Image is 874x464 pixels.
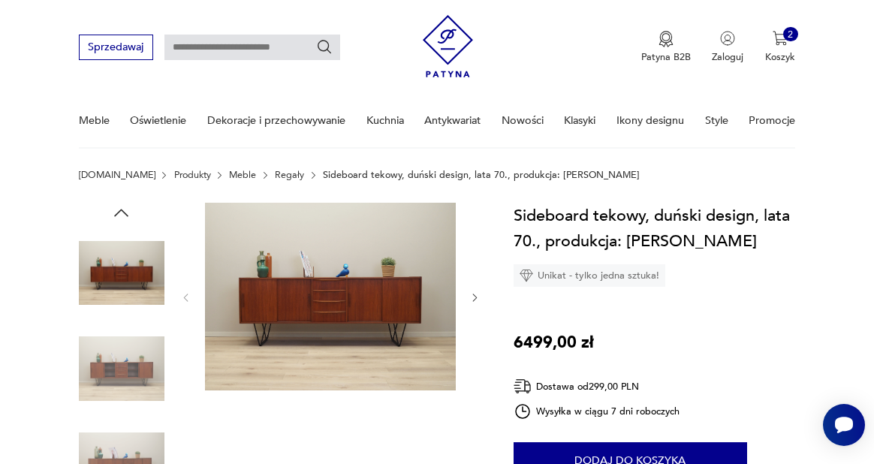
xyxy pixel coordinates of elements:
[641,50,691,64] p: Patyna B2B
[207,95,345,146] a: Dekoracje i przechowywanie
[79,35,153,59] button: Sprzedawaj
[749,95,795,146] a: Promocje
[641,31,691,64] button: Patyna B2B
[366,95,404,146] a: Kuchnia
[514,264,665,287] div: Unikat - tylko jedna sztuka!
[641,31,691,64] a: Ikona medaluPatyna B2B
[712,31,743,64] button: Zaloguj
[514,377,532,396] img: Ikona dostawy
[205,203,456,390] img: Zdjęcie produktu Sideboard tekowy, duński design, lata 70., produkcja: Dania
[502,95,544,146] a: Nowości
[79,44,153,53] a: Sprzedawaj
[616,95,684,146] a: Ikony designu
[514,402,680,420] div: Wysyłka w ciągu 7 dni roboczych
[316,39,333,56] button: Szukaj
[773,31,788,46] img: Ikona koszyka
[275,170,304,180] a: Regały
[423,10,473,83] img: Patyna - sklep z meblami i dekoracjami vintage
[712,50,743,64] p: Zaloguj
[783,27,798,42] div: 2
[659,31,674,47] img: Ikona medalu
[720,31,735,46] img: Ikonka użytkownika
[514,330,594,355] p: 6499,00 zł
[79,170,155,180] a: [DOMAIN_NAME]
[765,31,795,64] button: 2Koszyk
[823,404,865,446] iframe: Smartsupp widget button
[514,203,800,254] h1: Sideboard tekowy, duński design, lata 70., produkcja: [PERSON_NAME]
[174,170,211,180] a: Produkty
[323,170,640,180] p: Sideboard tekowy, duński design, lata 70., produkcja: [PERSON_NAME]
[79,326,164,411] img: Zdjęcie produktu Sideboard tekowy, duński design, lata 70., produkcja: Dania
[79,230,164,316] img: Zdjęcie produktu Sideboard tekowy, duński design, lata 70., produkcja: Dania
[424,95,481,146] a: Antykwariat
[229,170,256,180] a: Meble
[520,269,533,282] img: Ikona diamentu
[130,95,186,146] a: Oświetlenie
[765,50,795,64] p: Koszyk
[705,95,728,146] a: Style
[564,95,595,146] a: Klasyki
[514,377,680,396] div: Dostawa od 299,00 PLN
[79,95,110,146] a: Meble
